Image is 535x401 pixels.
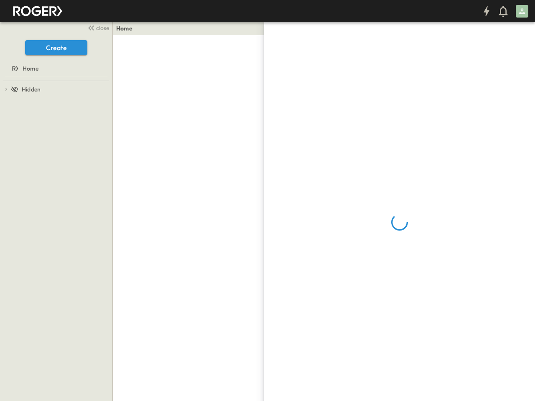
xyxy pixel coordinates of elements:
[22,85,41,94] span: Hidden
[25,40,87,55] button: Create
[96,24,109,32] span: close
[116,24,138,33] nav: breadcrumbs
[23,64,38,73] span: Home
[116,24,132,33] a: Home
